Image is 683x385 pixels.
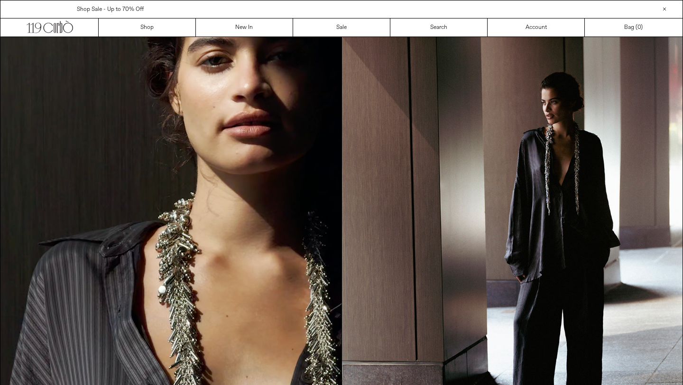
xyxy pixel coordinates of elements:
[637,23,643,32] span: )
[293,18,390,37] a: Sale
[99,18,196,37] a: Shop
[585,18,682,37] a: Bag ()
[488,18,585,37] a: Account
[196,18,293,37] a: New In
[637,24,641,31] span: 0
[77,6,144,13] a: Shop Sale - Up to 70% Off
[390,18,488,37] a: Search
